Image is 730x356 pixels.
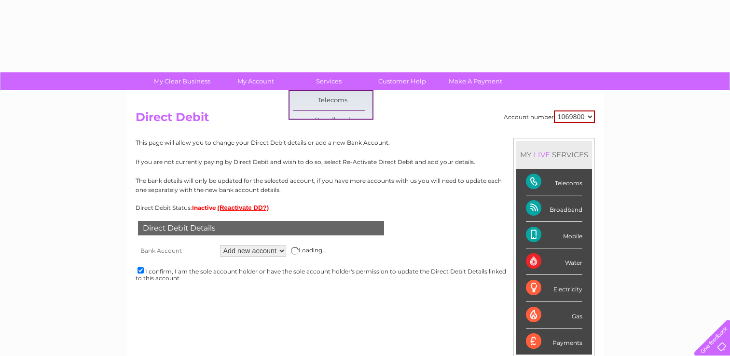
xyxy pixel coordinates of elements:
[362,72,442,90] a: Customer Help
[526,169,582,195] div: Telecoms
[136,110,595,129] h2: Direct Debit
[526,195,582,222] div: Broadband
[136,157,595,166] p: If you are not currently paying by Direct Debit and wish to do so, select Re-Activate Direct Debi...
[136,243,218,259] th: Bank Account
[136,266,595,282] div: I confirm, I am the sole account holder or have the sole account holder's permission to update th...
[526,222,582,248] div: Mobile
[293,111,372,130] a: Broadband
[291,247,327,255] div: Loading...
[516,141,592,168] div: MY SERVICES
[218,204,269,211] button: (Reactivate DD?)
[138,221,384,235] div: Direct Debit Details
[136,138,595,147] p: This page will allow you to change your Direct Debit details or add a new Bank Account.
[436,72,515,90] a: Make A Payment
[289,72,369,90] a: Services
[532,150,552,159] div: LIVE
[142,72,222,90] a: My Clear Business
[216,72,295,90] a: My Account
[504,110,595,123] div: Account number
[136,204,595,211] div: Direct Debit Status:
[293,91,372,110] a: Telecoms
[192,204,216,211] span: Inactive
[526,275,582,301] div: Electricity
[526,329,582,355] div: Payments
[291,247,299,255] img: page-loader.gif
[526,248,582,275] div: Water
[526,302,582,329] div: Gas
[136,176,595,194] p: The bank details will only be updated for the selected account, if you have more accounts with us...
